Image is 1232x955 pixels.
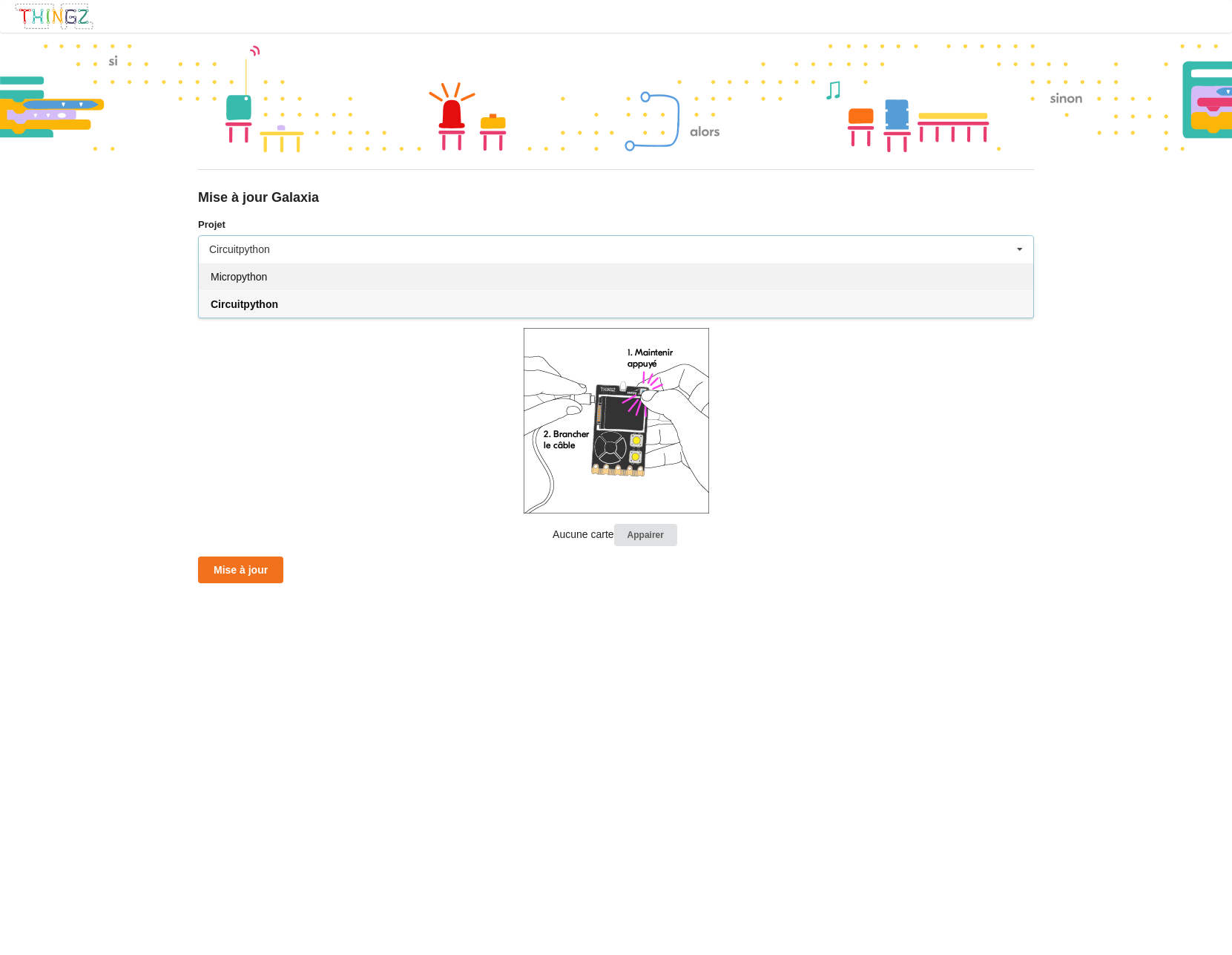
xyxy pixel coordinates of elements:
button: Appairer [614,524,677,547]
div: Circuitpython [209,244,270,255]
img: thingz_logo.png [14,2,94,30]
p: Aucune carte [198,524,1034,547]
div: Mise à jour Galaxia [198,189,1034,206]
span: Micropython [211,271,267,283]
button: Mise à jour [198,557,283,583]
span: Circuitpython [211,298,278,310]
img: galaxia_plug.png [524,328,709,513]
label: Projet [198,217,1034,232]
